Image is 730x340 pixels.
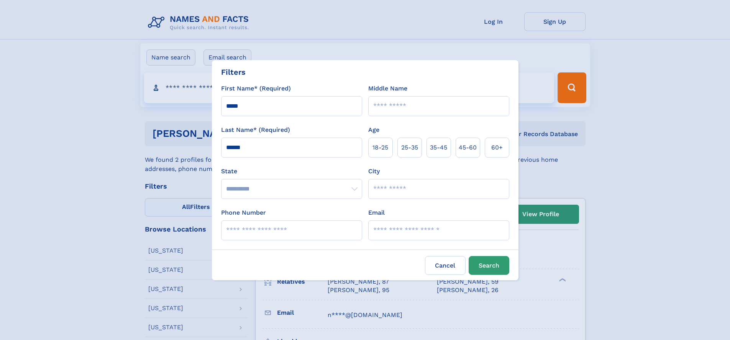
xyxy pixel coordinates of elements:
[221,66,246,78] div: Filters
[221,125,290,135] label: Last Name* (Required)
[221,84,291,93] label: First Name* (Required)
[368,208,385,217] label: Email
[221,208,266,217] label: Phone Number
[491,143,503,152] span: 60+
[430,143,447,152] span: 35‑45
[368,125,379,135] label: Age
[425,256,466,275] label: Cancel
[401,143,418,152] span: 25‑35
[469,256,509,275] button: Search
[368,167,380,176] label: City
[372,143,388,152] span: 18‑25
[459,143,477,152] span: 45‑60
[221,167,362,176] label: State
[368,84,407,93] label: Middle Name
